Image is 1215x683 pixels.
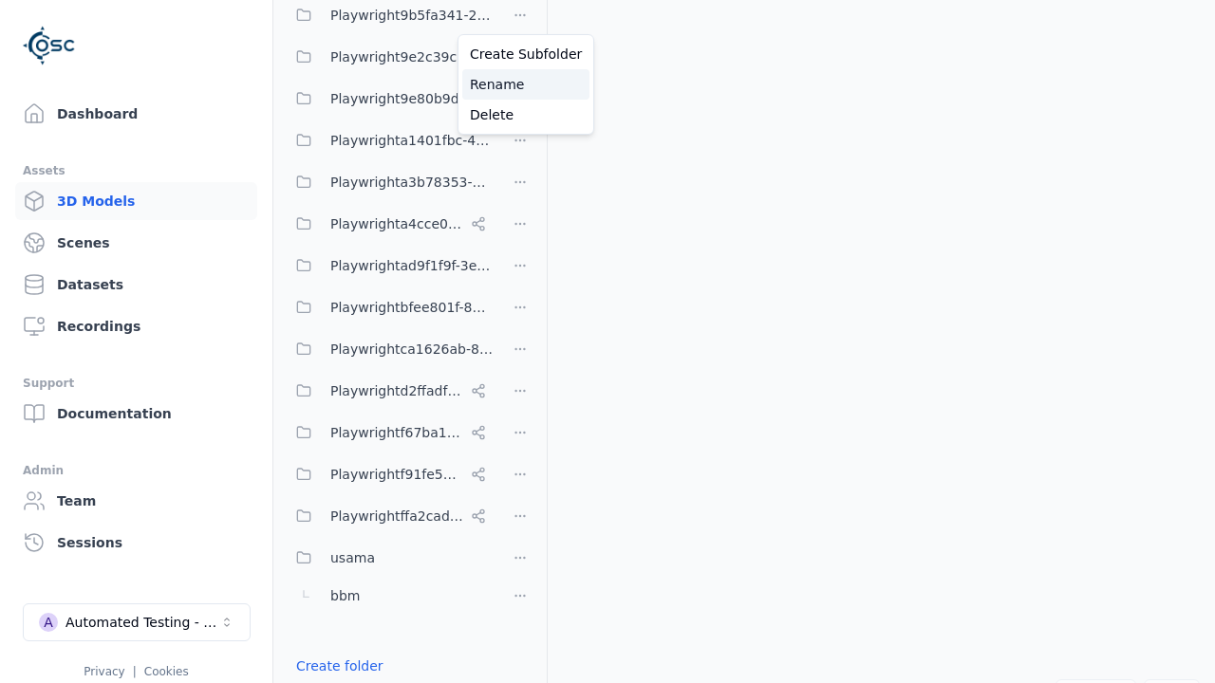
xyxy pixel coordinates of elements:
[462,39,589,69] a: Create Subfolder
[462,69,589,100] a: Rename
[462,100,589,130] a: Delete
